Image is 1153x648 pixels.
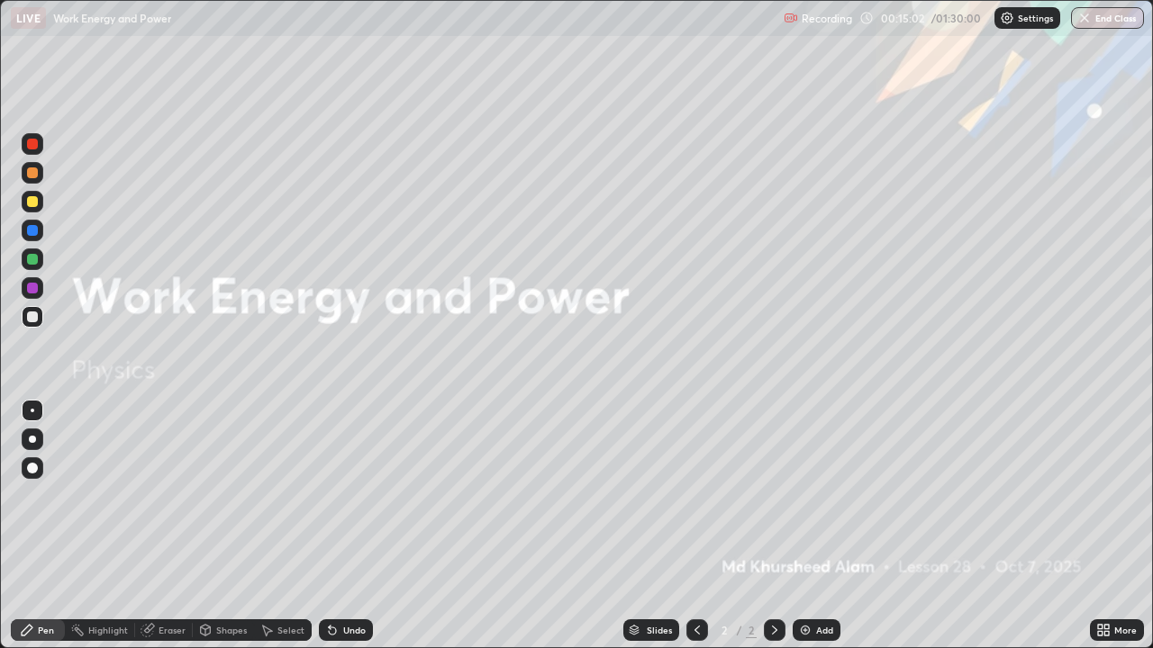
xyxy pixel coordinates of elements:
p: Recording [802,12,852,25]
p: Settings [1018,13,1053,22]
img: end-class-cross [1077,11,1092,25]
div: Slides [647,625,672,634]
div: 2 [746,622,757,638]
button: End Class [1071,7,1144,29]
div: Highlight [88,625,128,634]
img: add-slide-button [798,623,813,637]
div: Undo [343,625,366,634]
p: Work Energy and Power [53,11,171,25]
img: recording.375f2c34.svg [784,11,798,25]
div: 2 [715,625,733,635]
img: class-settings-icons [1000,11,1014,25]
div: Shapes [216,625,247,634]
p: LIVE [16,11,41,25]
div: Add [816,625,833,634]
div: More [1114,625,1137,634]
div: Eraser [159,625,186,634]
div: Select [277,625,304,634]
div: / [737,625,742,635]
div: Pen [38,625,54,634]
